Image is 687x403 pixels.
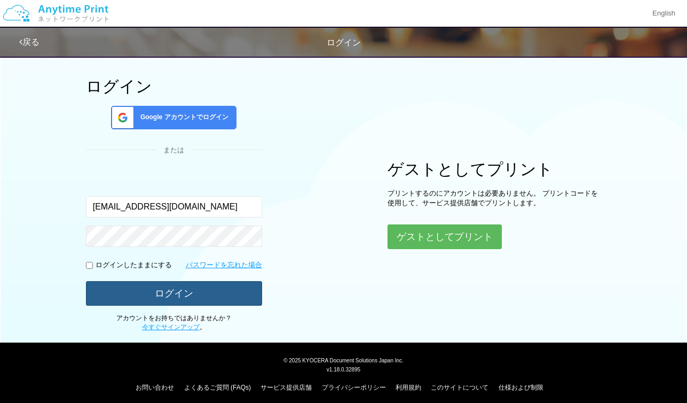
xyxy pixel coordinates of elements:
[86,281,262,306] button: ログイン
[184,384,251,391] a: よくあるご質問 (FAQs)
[388,189,601,208] p: プリントするのにアカウントは必要ありません。 プリントコードを使用して、サービス提供店舗でプリントします。
[142,323,200,331] a: 今すぐサインアップ
[136,384,174,391] a: お問い合わせ
[86,196,262,218] input: メールアドレス
[136,113,228,122] span: Google アカウントでログイン
[396,384,421,391] a: 利用規約
[388,160,601,178] h1: ゲストとしてプリント
[499,384,543,391] a: 仕様および制限
[388,224,502,249] button: ゲストとしてプリント
[260,384,312,391] a: サービス提供店舗
[327,366,360,373] span: v1.18.0.32895
[86,314,262,332] p: アカウントをお持ちではありませんか？
[142,323,206,331] span: 。
[322,384,386,391] a: プライバシーポリシー
[327,38,361,47] span: ログイン
[431,384,488,391] a: このサイトについて
[86,77,262,95] h1: ログイン
[86,145,262,156] div: または
[96,260,172,270] p: ログインしたままにする
[19,37,40,46] a: 戻る
[186,260,262,270] a: パスワードを忘れた場合
[283,356,404,363] span: © 2025 KYOCERA Document Solutions Japan Inc.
